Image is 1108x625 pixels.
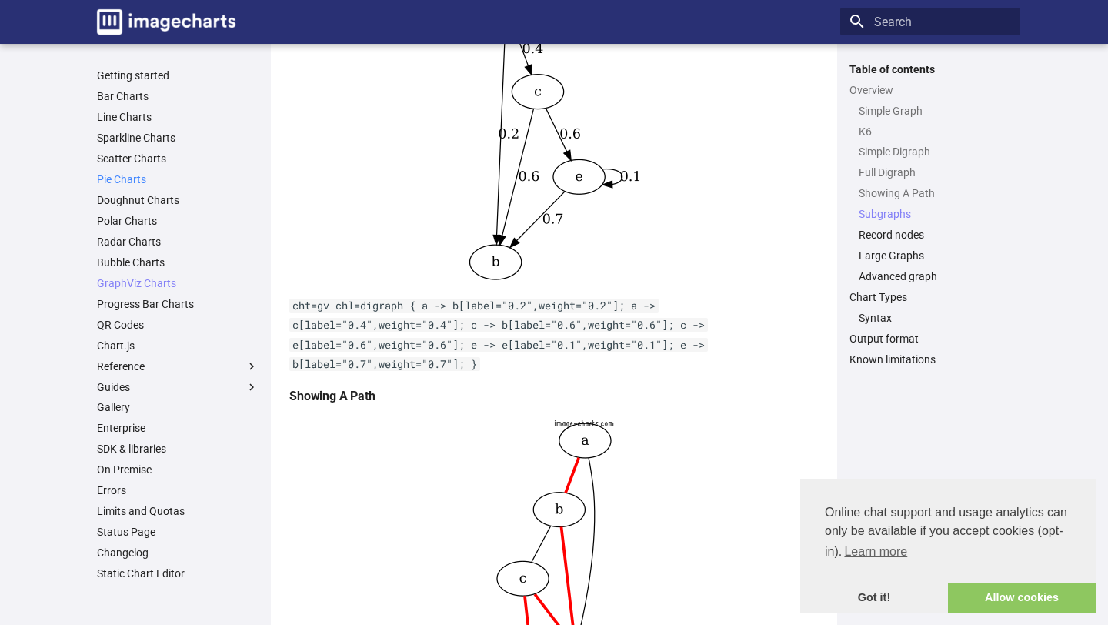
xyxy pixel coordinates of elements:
[849,290,1011,304] a: Chart Types
[825,503,1071,563] span: Online chat support and usage analytics can only be available if you accept cookies (opt-in).
[840,62,1020,76] label: Table of contents
[849,83,1011,97] a: Overview
[859,249,1011,262] a: Large Graphs
[849,353,1011,366] a: Known limitations
[97,442,259,456] a: SDK & libraries
[97,421,259,435] a: Enterprise
[859,125,1011,139] a: K6
[97,525,259,539] a: Status Page
[97,172,259,186] a: Pie Charts
[91,3,242,41] a: Image-Charts documentation
[97,380,259,394] label: Guides
[948,583,1096,613] a: allow cookies
[97,69,259,82] a: Getting started
[859,207,1011,221] a: Subgraphs
[849,104,1011,284] nav: Overview
[97,463,259,476] a: On Premise
[97,235,259,249] a: Radar Charts
[289,386,819,406] h4: Showing A Path
[97,152,259,165] a: Scatter Charts
[859,186,1011,200] a: Showing A Path
[849,332,1011,346] a: Output format
[859,311,1011,325] a: Syntax
[97,339,259,353] a: Chart.js
[97,318,259,332] a: QR Codes
[97,193,259,207] a: Doughnut Charts
[97,131,259,145] a: Sparkline Charts
[849,311,1011,325] nav: Chart Types
[97,483,259,497] a: Errors
[97,89,259,103] a: Bar Charts
[859,228,1011,242] a: Record nodes
[289,299,708,372] code: cht=gv chl=digraph { a -> b[label="0.2",weight="0.2"]; a -> c[label="0.4",weight="0.4"]; c -> b[l...
[97,214,259,228] a: Polar Charts
[800,479,1096,613] div: cookieconsent
[97,546,259,560] a: Changelog
[97,359,259,373] label: Reference
[97,567,259,580] a: Static Chart Editor
[97,276,259,290] a: GraphViz Charts
[859,145,1011,159] a: Simple Digraph
[97,400,259,414] a: Gallery
[97,110,259,124] a: Line Charts
[859,104,1011,118] a: Simple Graph
[97,297,259,311] a: Progress Bar Charts
[97,504,259,518] a: Limits and Quotas
[842,540,909,563] a: learn more about cookies
[859,165,1011,179] a: Full Digraph
[840,62,1020,366] nav: Table of contents
[800,583,948,613] a: dismiss cookie message
[97,256,259,269] a: Bubble Charts
[97,9,235,35] img: logo
[859,269,1011,283] a: Advanced graph
[840,8,1020,35] input: Search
